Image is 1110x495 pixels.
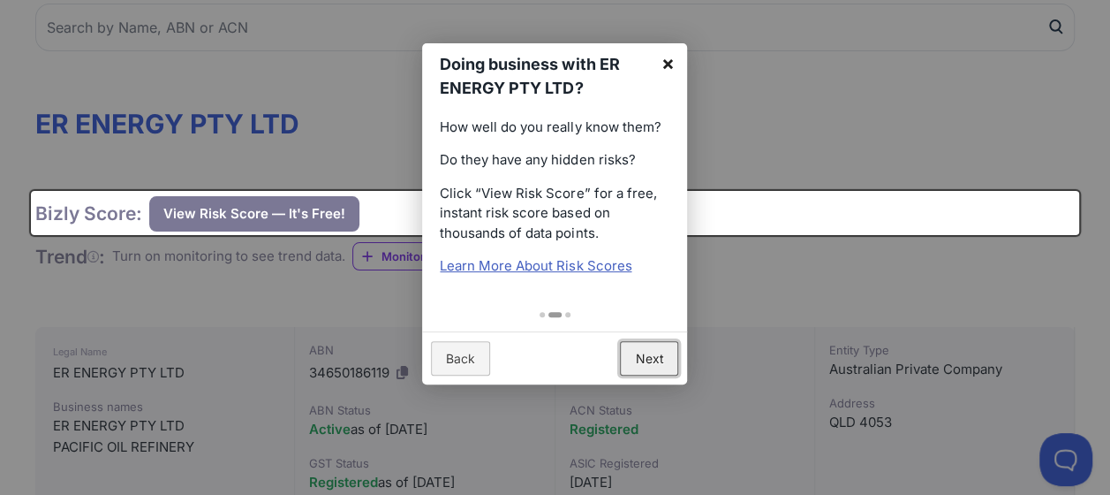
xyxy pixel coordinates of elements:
[440,184,669,244] p: Click “View Risk Score” for a free, instant risk score based on thousands of data points.
[440,257,631,274] a: Learn More About Risk Scores
[620,341,678,376] a: Next
[440,52,646,100] h1: Doing business with ER ENERGY PTY LTD?
[440,150,669,171] p: Do they have any hidden risks?
[647,43,687,83] a: ×
[440,118,669,138] p: How well do you really know them?
[431,341,490,376] a: Back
